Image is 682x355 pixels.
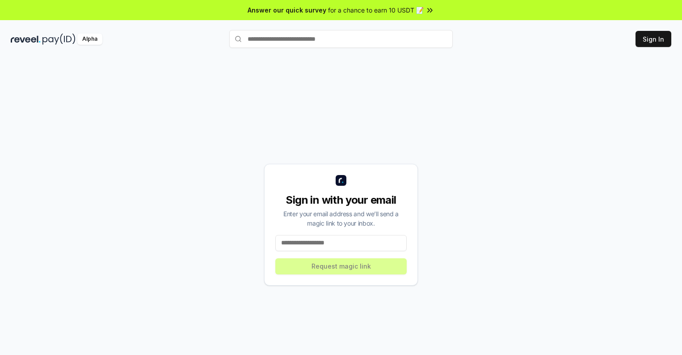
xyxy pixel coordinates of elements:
[336,175,346,186] img: logo_small
[11,34,41,45] img: reveel_dark
[636,31,671,47] button: Sign In
[77,34,102,45] div: Alpha
[275,193,407,207] div: Sign in with your email
[248,5,326,15] span: Answer our quick survey
[328,5,424,15] span: for a chance to earn 10 USDT 📝
[42,34,76,45] img: pay_id
[275,209,407,228] div: Enter your email address and we’ll send a magic link to your inbox.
